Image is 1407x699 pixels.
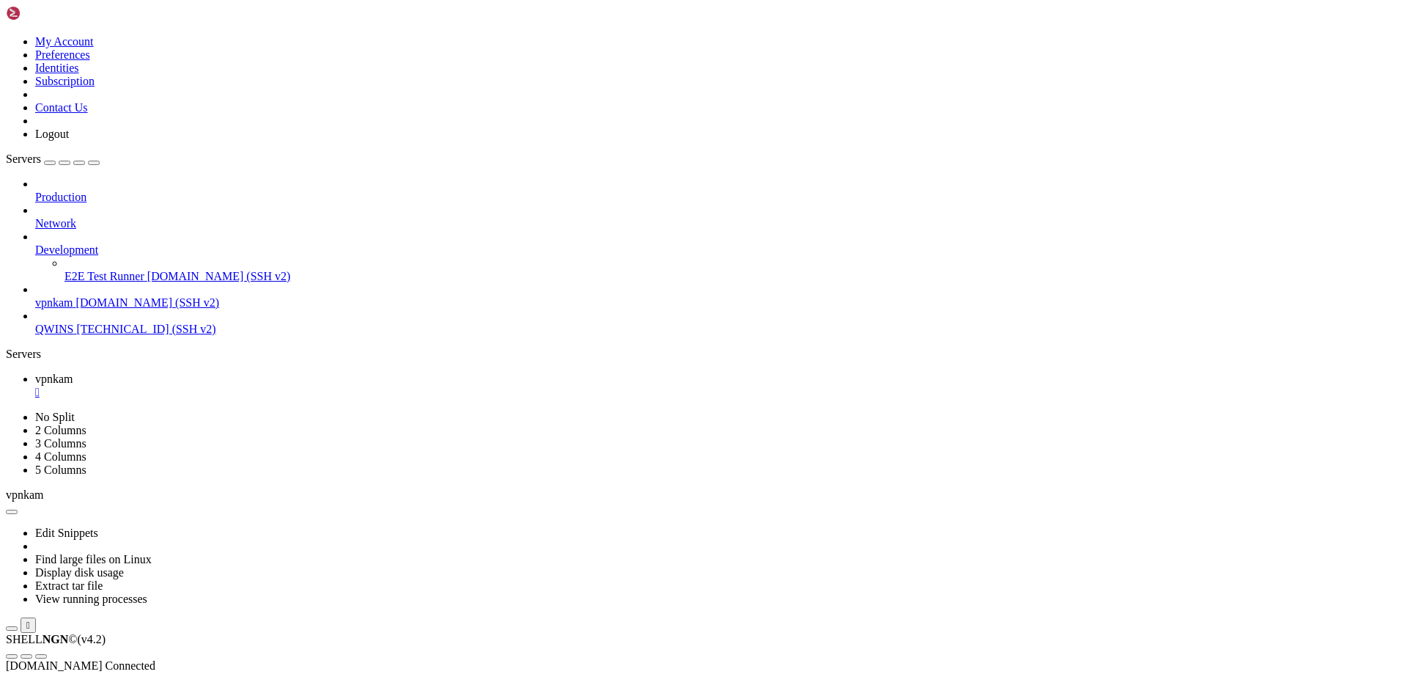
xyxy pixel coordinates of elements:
[35,75,95,87] a: Subscription
[6,348,1401,361] div: Servers
[35,310,1401,336] li: QWINS [TECHNICAL_ID] (SSH v2)
[64,270,1401,283] a: E2E Test Runner [DOMAIN_NAME] (SSH v2)
[6,153,41,165] span: Servers
[35,373,1401,399] a: vpnkam
[35,244,1401,257] a: Development
[35,191,1401,204] a: Production
[35,373,73,385] span: vpnkam
[35,464,86,476] a: 5 Columns
[76,323,215,335] span: [TECHNICAL_ID] (SSH v2)
[76,296,220,309] span: [DOMAIN_NAME] (SSH v2)
[64,257,1401,283] li: E2E Test Runner [DOMAIN_NAME] (SSH v2)
[35,48,90,61] a: Preferences
[35,424,86,436] a: 2 Columns
[6,153,100,165] a: Servers
[35,191,86,203] span: Production
[35,566,124,579] a: Display disk usage
[35,101,88,114] a: Contact Us
[35,128,69,140] a: Logout
[35,217,1401,230] a: Network
[35,323,1401,336] a: QWINS [TECHNICAL_ID] (SSH v2)
[35,204,1401,230] li: Network
[35,553,152,566] a: Find large files on Linux
[35,296,1401,310] a: vpnkam [DOMAIN_NAME] (SSH v2)
[35,62,79,74] a: Identities
[35,217,76,230] span: Network
[35,244,98,256] span: Development
[6,488,44,501] span: vpnkam
[147,270,291,282] span: [DOMAIN_NAME] (SSH v2)
[35,450,86,463] a: 4 Columns
[35,579,103,592] a: Extract tar file
[35,527,98,539] a: Edit Snippets
[35,411,75,423] a: No Split
[64,270,144,282] span: E2E Test Runner
[35,386,1401,399] a: 
[35,230,1401,283] li: Development
[35,323,73,335] span: QWINS
[35,437,86,450] a: 3 Columns
[6,6,90,21] img: Shellngn
[35,283,1401,310] li: vpnkam [DOMAIN_NAME] (SSH v2)
[35,593,147,605] a: View running processes
[26,620,30,631] div: 
[35,35,94,48] a: My Account
[21,618,36,633] button: 
[35,178,1401,204] li: Production
[35,296,73,309] span: vpnkam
